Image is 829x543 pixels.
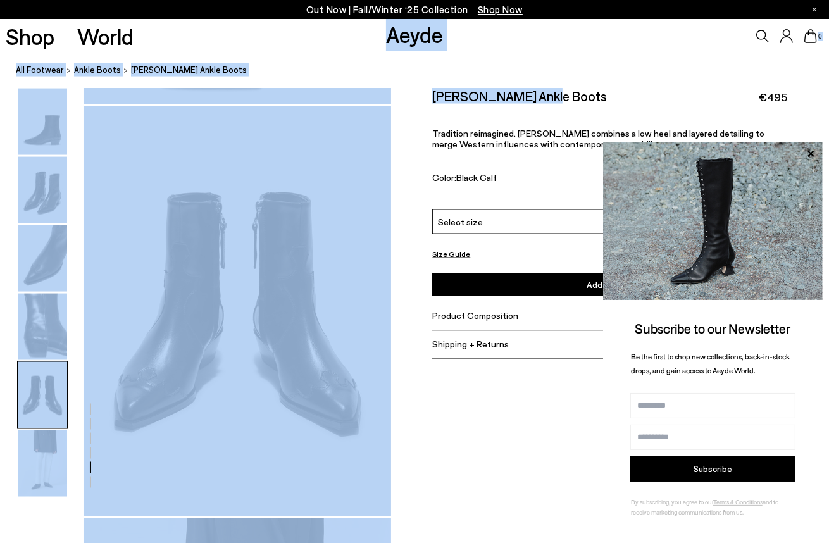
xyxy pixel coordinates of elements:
button: Subscribe [630,456,795,482]
a: All Footwear [16,63,64,77]
span: Product Composition [432,311,518,321]
span: 0 [817,33,823,40]
button: Size Guide [432,246,470,261]
p: Tradition reimagined. [PERSON_NAME] combines a low heel and layered detailing to merge Western in... [432,128,787,149]
span: Subscribe to our Newsletter [635,320,791,336]
span: €495 [759,89,788,105]
p: Out Now | Fall/Winter ‘25 Collection [306,2,523,18]
a: Shop [6,25,54,47]
img: Hester Ankle Boots - Image 3 [18,225,67,292]
span: [PERSON_NAME] Ankle Boots [131,63,247,77]
div: Color: [432,172,731,187]
span: Select size [438,215,483,228]
img: Hester Ankle Boots - Image 6 [18,430,67,497]
img: Hester Ankle Boots - Image 4 [18,294,67,360]
img: Hester Ankle Boots - Image 5 [18,362,67,428]
a: ankle boots [74,63,121,77]
span: Black Calf [456,172,497,183]
span: ankle boots [74,65,121,75]
a: World [77,25,134,47]
a: Aeyde [386,21,443,47]
h2: [PERSON_NAME] Ankle Boots [432,88,607,104]
img: Hester Ankle Boots - Image 2 [18,157,67,223]
span: Add to Cart [587,280,633,290]
button: Add to Cart [432,273,787,297]
a: Terms & Conditions [713,498,763,506]
img: 2a6287a1333c9a56320fd6e7b3c4a9a9.jpg [603,142,823,300]
span: Be the first to shop new collections, back-in-stock drops, and gain access to Aeyde World. [631,352,790,375]
img: Hester Ankle Boots - Image 1 [18,89,67,155]
span: Shipping + Returns [432,339,509,350]
a: 0 [804,29,817,43]
span: Navigate to /collections/new-in [478,4,523,15]
span: By subscribing, you agree to our [631,498,713,506]
nav: breadcrumb [16,53,829,88]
